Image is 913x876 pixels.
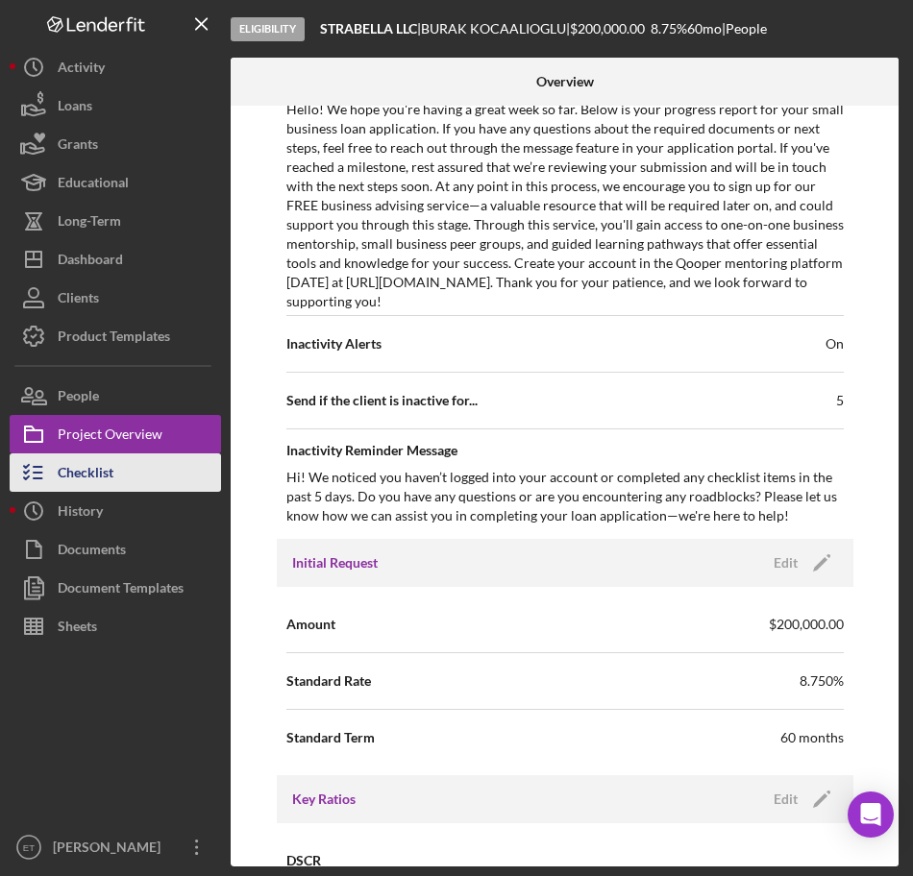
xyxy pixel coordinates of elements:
span: Inactivity Alerts [286,334,382,353]
div: Project Overview [58,415,162,458]
span: Inactivity Reminder Message [286,441,844,460]
button: Checklist [10,453,221,492]
div: Clients [58,279,99,322]
button: Document Templates [10,569,221,607]
b: Overview [536,74,594,89]
div: Educational [58,163,129,207]
div: 60 mo [687,21,722,36]
div: Sheets [58,607,97,650]
div: Hello! We hope you're having a great week so far. Below is your progress report for your small bu... [286,100,844,311]
span: 8.750% [800,671,844,691]
div: [PERSON_NAME] [48,828,173,871]
div: Hi! We noticed you haven’t logged into your account or completed any checklist items in the past ... [286,468,844,525]
div: Long-Term [58,202,121,245]
div: Loans [58,86,92,130]
span: $200,000.00 [769,615,844,634]
span: Amount [286,615,335,634]
text: ET [23,842,35,853]
div: $200,000.00 [570,21,651,36]
b: STRABELLA LLC [320,20,417,36]
button: Edit [762,548,838,577]
div: People [58,377,99,420]
div: Document Templates [58,569,184,612]
div: Edit [774,785,798,814]
button: Product Templates [10,317,221,355]
button: Educational [10,163,221,202]
div: Open Intercom Messenger [848,791,894,838]
div: Activity [58,48,105,91]
div: Grants [58,125,98,168]
button: Dashboard [10,240,221,279]
button: Edit [762,785,838,814]
button: Documents [10,530,221,569]
div: Dashboard [58,240,123,283]
button: Sheets [10,607,221,645]
div: 8.75 % [651,21,687,36]
div: 5 [836,391,844,410]
button: Loans [10,86,221,125]
div: Product Templates [58,317,170,360]
button: Activity [10,48,221,86]
span: Standard Rate [286,671,371,691]
span: Standard Term [286,728,375,747]
div: Documents [58,530,126,573]
div: BURAK KOCAALIOGLU | [421,21,570,36]
button: Long-Term [10,202,221,240]
div: | People [722,21,767,36]
span: Send if the client is inactive for... [286,391,478,410]
span: DSCR [286,851,321,870]
button: Grants [10,125,221,163]
div: Checklist [58,453,113,497]
div: Edit [774,548,798,577]
button: Clients [10,279,221,317]
div: Eligibility [231,17,305,41]
button: People [10,377,221,415]
button: Project Overview [10,415,221,453]
button: ET[PERSON_NAME] [10,828,221,866]
h3: Key Ratios [292,790,356,809]
div: 60 months [780,728,844,747]
span: On [826,334,844,353]
h3: Initial Request [292,553,378,572]
button: History [10,492,221,530]
div: | [320,21,421,36]
div: History [58,492,103,535]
